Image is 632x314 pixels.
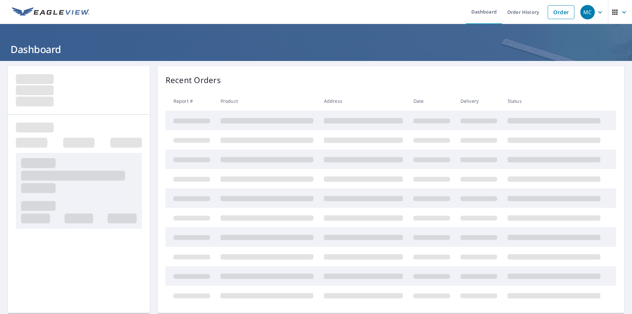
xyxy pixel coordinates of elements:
a: Order [548,5,574,19]
p: Recent Orders [166,74,221,86]
th: Date [408,91,455,111]
img: EV Logo [12,7,90,17]
th: Address [319,91,408,111]
th: Status [502,91,606,111]
th: Report # [166,91,215,111]
th: Product [215,91,319,111]
h1: Dashboard [8,43,624,56]
th: Delivery [455,91,502,111]
div: MC [580,5,595,19]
